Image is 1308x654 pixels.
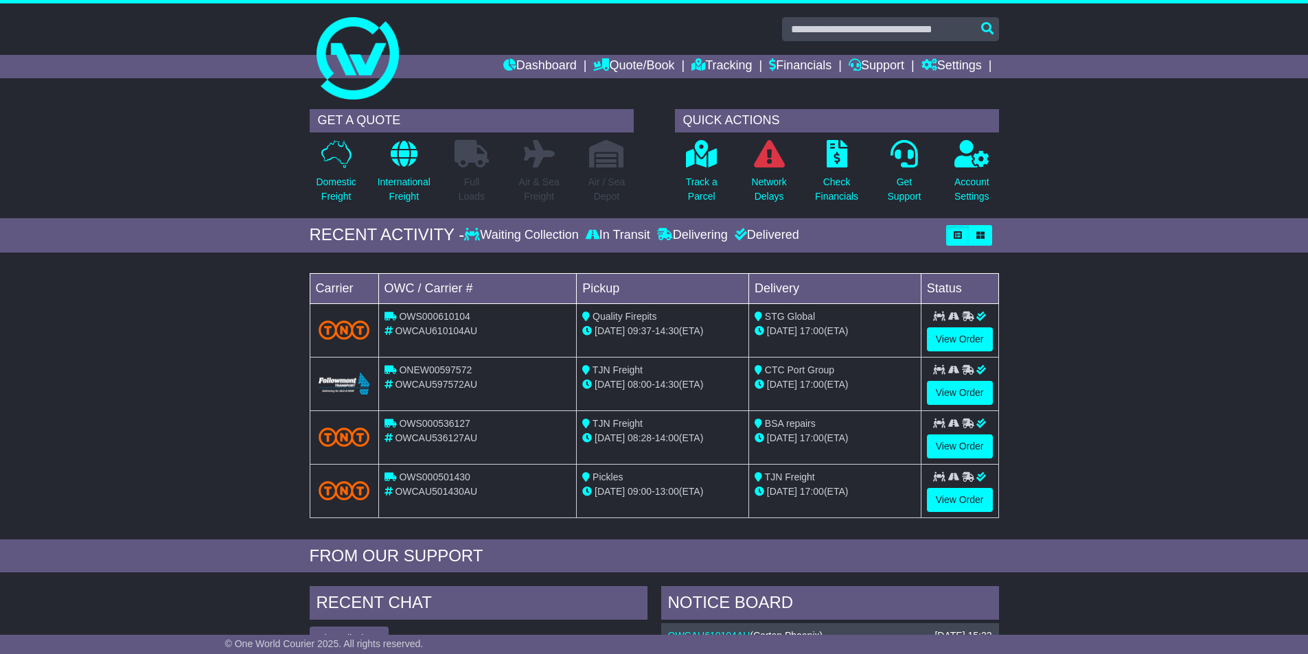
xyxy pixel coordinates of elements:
[755,484,915,499] div: (ETA)
[954,175,989,204] p: Account Settings
[675,109,999,132] div: QUICK ACTIONS
[769,55,831,78] a: Financials
[927,327,993,351] a: View Order
[310,109,634,132] div: GET A QUOTE
[755,377,915,392] div: (ETA)
[455,175,489,204] p: Full Loads
[767,432,797,443] span: [DATE]
[519,175,560,204] p: Air & Sea Freight
[593,311,656,322] span: Quality Firepits
[319,373,370,395] img: Followmont_Transport.png
[577,273,749,303] td: Pickup
[595,379,625,390] span: [DATE]
[628,486,652,497] span: 09:00
[310,273,378,303] td: Carrier
[655,432,679,443] span: 14:00
[582,324,743,338] div: - (ETA)
[751,175,786,204] p: Network Delays
[800,486,824,497] span: 17:00
[655,325,679,336] span: 14:30
[582,377,743,392] div: - (ETA)
[628,379,652,390] span: 08:00
[800,325,824,336] span: 17:00
[654,228,731,243] div: Delivering
[655,486,679,497] span: 13:00
[595,432,625,443] span: [DATE]
[668,630,992,642] div: ( )
[310,225,465,245] div: RECENT ACTIVITY -
[661,586,999,623] div: NOTICE BOARD
[395,379,477,390] span: OWCAU597572AU
[755,431,915,445] div: (ETA)
[395,486,477,497] span: OWCAU501430AU
[765,364,834,375] span: CTC Port Group
[731,228,799,243] div: Delivered
[395,325,477,336] span: OWCAU610104AU
[927,434,993,458] a: View Order
[464,228,582,243] div: Waiting Collection
[691,55,752,78] a: Tracking
[582,484,743,499] div: - (ETA)
[927,488,993,512] a: View Order
[310,627,389,651] button: View All Chats
[319,320,370,339] img: TNT_Domestic.png
[628,432,652,443] span: 08:28
[668,630,750,641] a: OWCAU610104AU
[767,486,797,497] span: [DATE]
[395,432,477,443] span: OWCAU536127AU
[399,311,470,322] span: OWS000610104
[582,228,654,243] div: In Transit
[588,175,626,204] p: Air / Sea Depot
[315,139,356,211] a: DomesticFreight
[686,175,718,204] p: Track a Parcel
[319,428,370,446] img: TNT_Domestic.png
[399,418,470,429] span: OWS000536127
[815,175,858,204] p: Check Financials
[503,55,577,78] a: Dashboard
[593,364,643,375] span: TJN Freight
[849,55,904,78] a: Support
[750,139,787,211] a: NetworkDelays
[655,379,679,390] span: 14:30
[748,273,921,303] td: Delivery
[628,325,652,336] span: 09:37
[753,630,820,641] span: Corten Phoenix
[378,273,577,303] td: OWC / Carrier #
[685,139,718,211] a: Track aParcel
[593,55,674,78] a: Quote/Book
[800,379,824,390] span: 17:00
[593,471,623,482] span: Pickles
[378,175,431,204] p: International Freight
[767,379,797,390] span: [DATE]
[377,139,431,211] a: InternationalFreight
[814,139,859,211] a: CheckFinancials
[927,381,993,405] a: View Order
[593,418,643,429] span: TJN Freight
[765,311,815,322] span: STG Global
[225,638,424,649] span: © One World Courier 2025. All rights reserved.
[765,418,816,429] span: BSA repairs
[954,139,990,211] a: AccountSettings
[921,273,998,303] td: Status
[399,471,470,482] span: OWS000501430
[765,471,815,482] span: TJN Freight
[595,486,625,497] span: [DATE]
[316,175,356,204] p: Domestic Freight
[934,630,991,642] div: [DATE] 15:22
[595,325,625,336] span: [DATE]
[767,325,797,336] span: [DATE]
[800,432,824,443] span: 17:00
[921,55,982,78] a: Settings
[310,586,647,623] div: RECENT CHAT
[319,481,370,500] img: TNT_Domestic.png
[886,139,921,211] a: GetSupport
[582,431,743,445] div: - (ETA)
[755,324,915,338] div: (ETA)
[399,364,472,375] span: ONEW00597572
[887,175,921,204] p: Get Support
[310,546,999,566] div: FROM OUR SUPPORT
